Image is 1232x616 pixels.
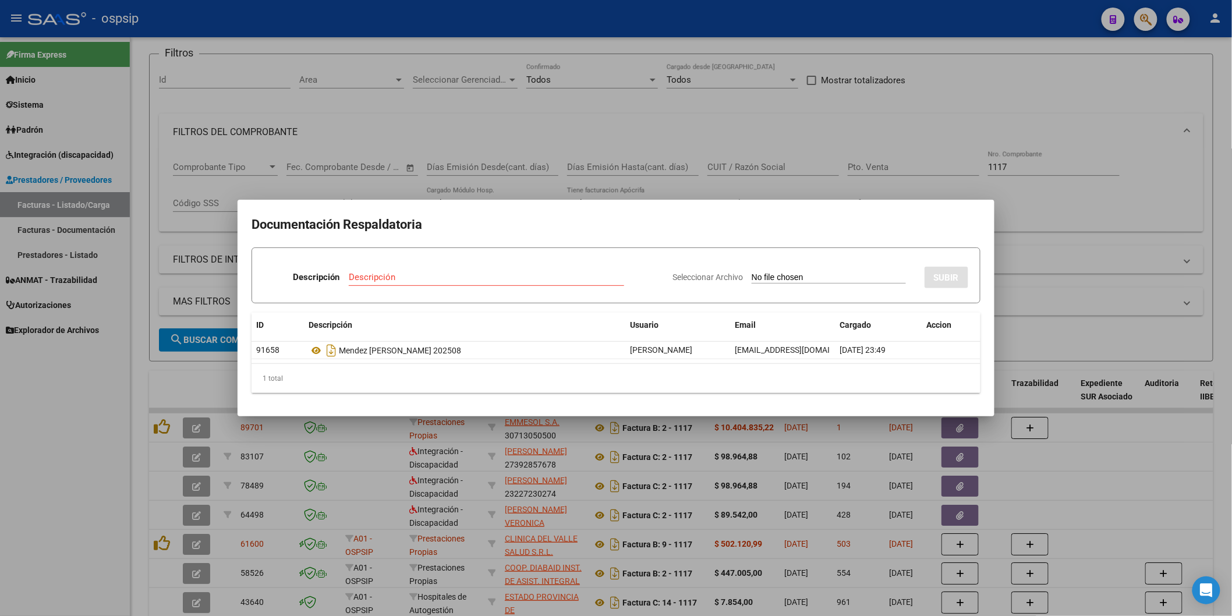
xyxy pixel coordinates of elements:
span: Descripción [309,320,352,330]
datatable-header-cell: Email [730,313,835,338]
datatable-header-cell: Descripción [304,313,625,338]
datatable-header-cell: Usuario [625,313,730,338]
div: Open Intercom Messenger [1192,576,1220,604]
span: [EMAIL_ADDRESS][DOMAIN_NAME] [735,345,864,355]
span: [PERSON_NAME] [630,345,692,355]
datatable-header-cell: Accion [922,313,980,338]
span: SUBIR [934,272,959,283]
span: Email [735,320,756,330]
span: ID [256,320,264,330]
datatable-header-cell: Cargado [835,313,922,338]
div: Mendez [PERSON_NAME] 202508 [309,341,621,360]
datatable-header-cell: ID [252,313,304,338]
span: [DATE] 23:49 [840,345,886,355]
i: Descargar documento [324,341,339,360]
p: Descripción [293,271,339,284]
span: Accion [927,320,952,330]
div: 1 total [252,364,980,393]
span: 91658 [256,345,279,355]
span: Usuario [630,320,659,330]
h2: Documentación Respaldatoria [252,214,980,236]
span: Seleccionar Archivo [672,272,743,282]
button: SUBIR [925,267,968,288]
span: Cargado [840,320,871,330]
